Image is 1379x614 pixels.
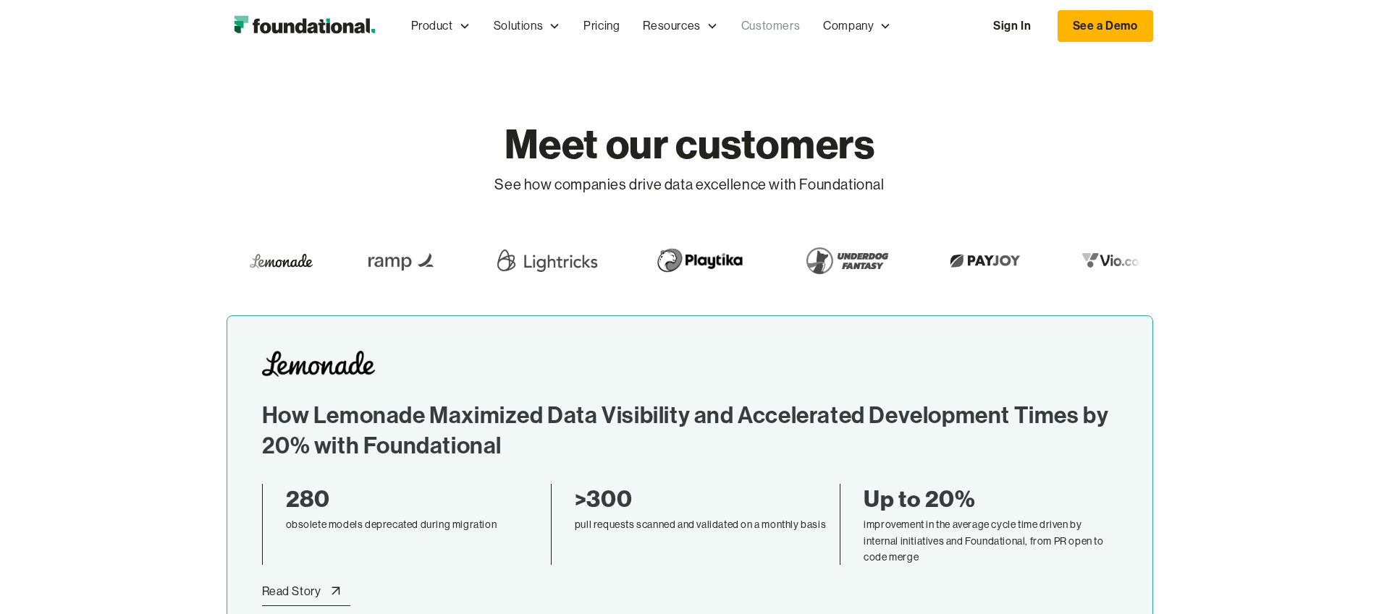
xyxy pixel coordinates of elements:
[492,240,602,281] img: Lightricks
[864,516,1117,565] div: improvement in the average cycle time driven by internal initiatives and Foundational, from PR op...
[286,516,539,532] div: obsolete models deprecated during migration
[643,17,700,35] div: Resources
[262,400,1118,460] h2: How Lemonade Maximized Data Visibility and Accelerated Development Times by 20% with Foundational
[262,582,321,601] div: Read Story
[1058,10,1153,42] a: See a Demo
[575,516,828,532] div: pull requests scanned and validated on a monthly basis
[979,11,1045,41] a: Sign In
[798,240,896,281] img: Underdog Fantasy
[482,2,572,50] div: Solutions
[400,2,482,50] div: Product
[811,2,903,50] div: Company
[942,250,1028,272] img: Payjoy
[286,484,539,514] div: 280
[572,2,631,50] a: Pricing
[494,172,884,198] p: See how companies drive data excellence with Foundational
[649,240,752,281] img: Playtika
[250,250,313,272] img: Lemonade
[730,2,811,50] a: Customers
[631,2,729,50] div: Resources
[864,484,1117,514] div: Up to 20%
[1074,250,1158,272] img: Vio.com
[227,12,382,40] a: home
[494,87,884,172] h1: Meet our customers
[359,240,446,281] img: Ramp
[575,484,828,514] div: >300
[823,17,874,35] div: Company
[411,17,453,35] div: Product
[227,12,382,40] img: Foundational Logo
[494,17,543,35] div: Solutions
